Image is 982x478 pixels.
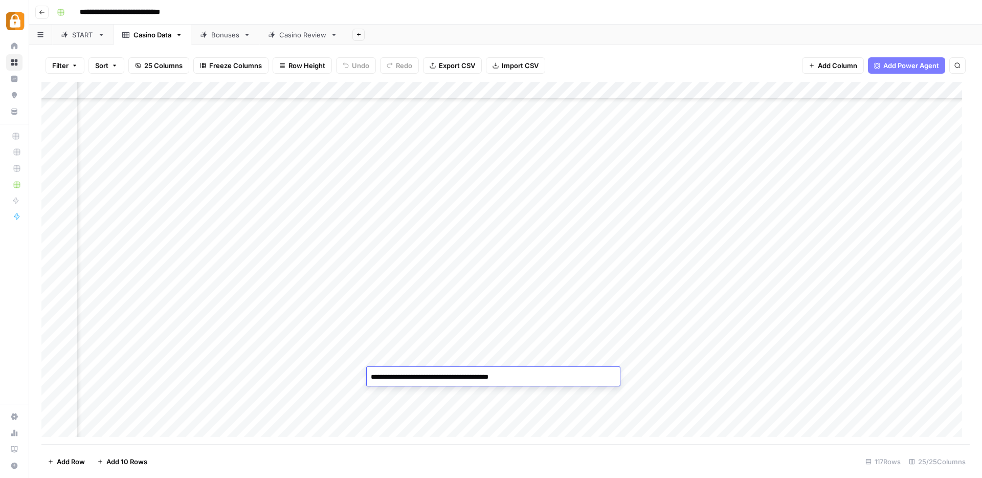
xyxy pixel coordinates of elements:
span: Add Column [818,60,857,71]
a: Your Data [6,103,23,120]
div: 25/25 Columns [905,453,970,470]
button: Add Power Agent [868,57,945,74]
span: Filter [52,60,69,71]
a: Settings [6,408,23,425]
span: Add 10 Rows [106,457,147,467]
a: Bonuses [191,25,259,45]
button: Help + Support [6,458,23,474]
span: Add Row [57,457,85,467]
button: Workspace: Adzz [6,8,23,34]
button: Export CSV [423,57,482,74]
span: Row Height [288,60,325,71]
span: Freeze Columns [209,60,262,71]
a: Insights [6,71,23,87]
span: Sort [95,60,108,71]
button: Import CSV [486,57,545,74]
button: Undo [336,57,376,74]
a: Learning Hub [6,441,23,458]
button: 25 Columns [128,57,189,74]
div: 117 Rows [861,453,905,470]
div: Casino Review [279,30,326,40]
button: Sort [88,57,124,74]
a: Casino Data [114,25,191,45]
span: Undo [352,60,369,71]
button: Freeze Columns [193,57,269,74]
a: Opportunities [6,87,23,103]
a: Casino Review [259,25,346,45]
button: Add Row [41,453,91,470]
button: Add Column [802,57,864,74]
div: Casino Data [133,30,171,40]
div: START [72,30,94,40]
span: Export CSV [439,60,475,71]
img: Adzz Logo [6,12,25,30]
button: Add 10 Rows [91,453,153,470]
a: Home [6,38,23,54]
button: Filter [46,57,84,74]
span: Add Power Agent [883,60,939,71]
button: Row Height [273,57,332,74]
a: Usage [6,425,23,441]
span: Import CSV [502,60,539,71]
span: 25 Columns [144,60,183,71]
a: START [52,25,114,45]
button: Redo [380,57,419,74]
span: Redo [396,60,412,71]
a: Browse [6,54,23,71]
div: Bonuses [211,30,239,40]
